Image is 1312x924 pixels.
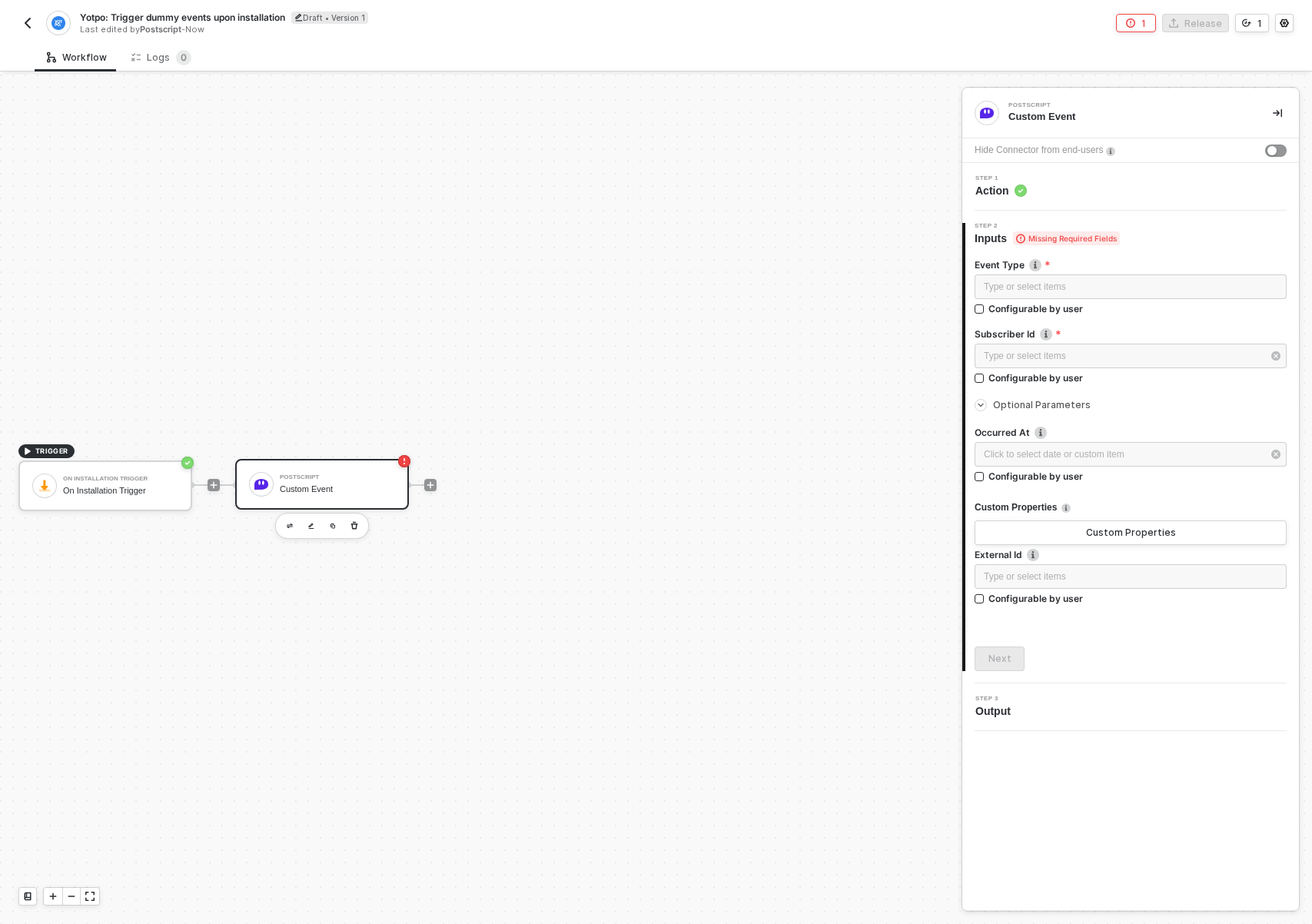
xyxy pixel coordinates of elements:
[209,480,218,490] span: icon-play
[975,498,1057,517] span: Custom Properties
[1029,259,1041,271] img: icon-info
[975,258,1287,271] label: Event Type
[287,523,293,529] img: edit-cred
[976,401,985,410] span: icon-arrow-right-small
[426,480,435,490] span: icon-play
[280,474,395,480] div: Postscript
[1106,147,1115,156] img: icon-info
[975,646,1025,671] button: Next
[18,14,37,32] button: back
[988,470,1083,483] div: Configurable by user
[1035,427,1047,439] img: icon-info
[1086,527,1176,539] div: Custom Properties
[1280,18,1289,28] span: icon-settings
[1242,18,1251,28] span: icon-versioning
[47,52,107,64] div: Workflow
[1126,18,1135,28] span: icon-error-page
[1040,328,1052,341] img: icon-info
[67,892,76,901] span: icon-minus
[1141,17,1146,30] div: 1
[988,302,1083,315] div: Configurable by user
[35,445,68,457] span: TRIGGER
[23,447,32,456] span: icon-play
[975,703,1017,719] span: Output
[308,523,314,530] img: edit-cred
[38,479,51,493] img: icon
[398,455,410,467] span: icon-error-page
[962,223,1299,671] div: Step 2Inputs Missing Required FieldsEvent Typeicon-infoType or select itemsConfigurable by userSu...
[330,523,336,529] img: copy-block
[975,520,1287,545] button: Custom Properties
[993,399,1091,410] span: Optional Parameters
[1273,108,1282,118] span: icon-collapse-right
[980,106,994,120] img: integration-icon
[975,223,1120,229] span: Step 2
[85,892,95,901] span: icon-expand
[975,231,1120,246] span: Inputs
[975,143,1103,158] div: Hide Connector from end-users
[324,517,342,535] button: copy-block
[1013,231,1120,245] span: Missing Required Fields
[1235,14,1269,32] button: 1
[975,183,1027,198] span: Action
[1008,102,1239,108] div: Postscript
[131,50,191,65] div: Logs
[22,17,34,29] img: back
[988,371,1083,384] div: Configurable by user
[1027,549,1039,561] img: icon-info
[1162,14,1229,32] button: Release
[176,50,191,65] sup: 0
[281,517,299,535] button: edit-cred
[1116,14,1156,32] button: 1
[294,13,303,22] span: icon-edit
[63,486,178,496] div: On Installation Trigger
[975,696,1017,702] span: Step 3
[1061,504,1071,513] img: icon-info
[280,484,395,494] div: Custom Event
[302,517,321,535] button: edit-cred
[254,477,268,491] img: icon
[140,24,181,35] span: Postscript
[962,175,1299,198] div: Step 1Action
[51,16,65,30] img: integration-icon
[291,12,368,24] div: Draft • Version 1
[975,397,1287,414] div: Optional Parameters
[63,476,178,482] div: On Installation Trigger
[181,457,194,469] span: icon-success-page
[80,11,285,24] span: Yotpo: Trigger dummy events upon installation
[975,548,1287,561] label: External Id
[48,892,58,901] span: icon-play
[975,426,1287,439] label: Occurred At
[1257,17,1262,30] div: 1
[975,327,1287,341] label: Subscriber Id
[988,592,1083,605] div: Configurable by user
[80,24,655,35] div: Last edited by - Now
[975,175,1027,181] span: Step 1
[1008,110,1248,124] div: Custom Event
